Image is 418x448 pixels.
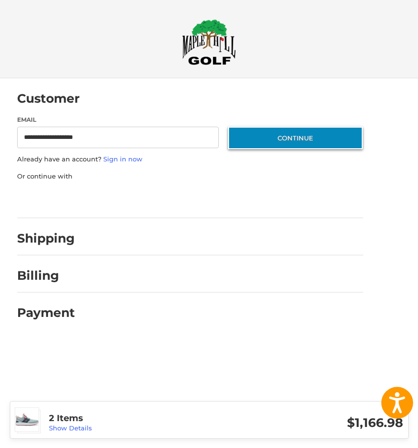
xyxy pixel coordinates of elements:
button: Continue [228,127,363,149]
label: Email [17,115,219,124]
a: Sign in now [103,155,142,163]
p: Or continue with [17,172,363,181]
img: Maple Hill Golf [182,19,236,65]
iframe: PayPal-paypal [14,191,87,208]
iframe: PayPal-paylater [97,191,170,208]
h3: $1,166.98 [226,415,403,430]
img: Puma Men's Ignite Articulate Disc Golf Shoes - Silver/Navy [15,408,39,431]
h2: Shipping [17,231,75,246]
a: Show Details [49,424,92,432]
h2: Payment [17,305,75,320]
h2: Customer [17,91,80,106]
iframe: PayPal-venmo [180,191,253,208]
h2: Billing [17,268,74,283]
p: Already have an account? [17,155,363,164]
h3: 2 Items [49,413,226,424]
